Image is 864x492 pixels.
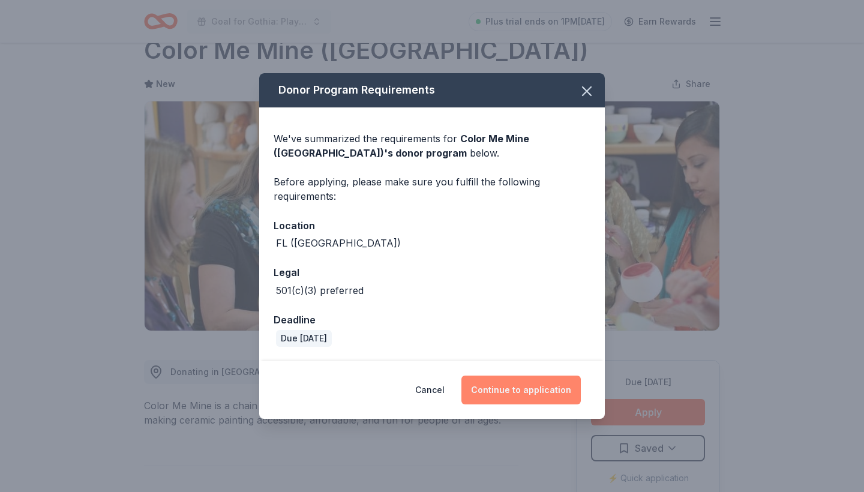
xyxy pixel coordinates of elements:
[259,73,605,107] div: Donor Program Requirements
[415,376,445,404] button: Cancel
[461,376,581,404] button: Continue to application
[276,330,332,347] div: Due [DATE]
[274,265,590,280] div: Legal
[274,175,590,203] div: Before applying, please make sure you fulfill the following requirements:
[274,131,590,160] div: We've summarized the requirements for below.
[276,236,401,250] div: FL ([GEOGRAPHIC_DATA])
[276,283,364,298] div: 501(c)(3) preferred
[274,218,590,233] div: Location
[274,312,590,328] div: Deadline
